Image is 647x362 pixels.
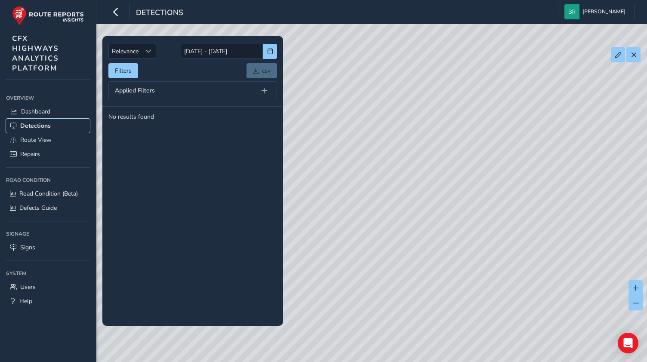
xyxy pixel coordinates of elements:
span: Defects Guide [19,204,57,212]
span: Dashboard [21,107,50,116]
img: diamond-layout [564,4,579,19]
span: Road Condition (Beta) [19,190,78,198]
td: No results found [102,107,283,127]
button: Filters [108,63,138,78]
span: Applied Filters [115,88,155,94]
div: Overview [6,92,90,104]
a: Signs [6,240,90,255]
a: Route View [6,133,90,147]
span: CFX HIGHWAYS ANALYTICS PLATFORM [12,34,59,73]
a: Dashboard [6,104,90,119]
span: Repairs [20,150,40,158]
span: Route View [20,136,52,144]
a: Repairs [6,147,90,161]
span: [PERSON_NAME] [582,4,625,19]
a: Detections [6,119,90,133]
a: Help [6,294,90,308]
a: Defects Guide [6,201,90,215]
span: Help [19,297,32,305]
span: Signs [20,243,35,252]
a: csv [246,63,277,78]
a: Road Condition (Beta) [6,187,90,201]
div: Road Condition [6,174,90,187]
div: Open Intercom Messenger [618,333,638,353]
span: Relevance [109,44,142,58]
div: System [6,267,90,280]
img: rr logo [12,6,84,25]
div: Sort by Date [142,44,156,58]
div: Signage [6,227,90,240]
span: Users [20,283,36,291]
span: Detections [136,7,183,19]
a: Users [6,280,90,294]
span: Detections [20,122,51,130]
button: [PERSON_NAME] [564,4,629,19]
